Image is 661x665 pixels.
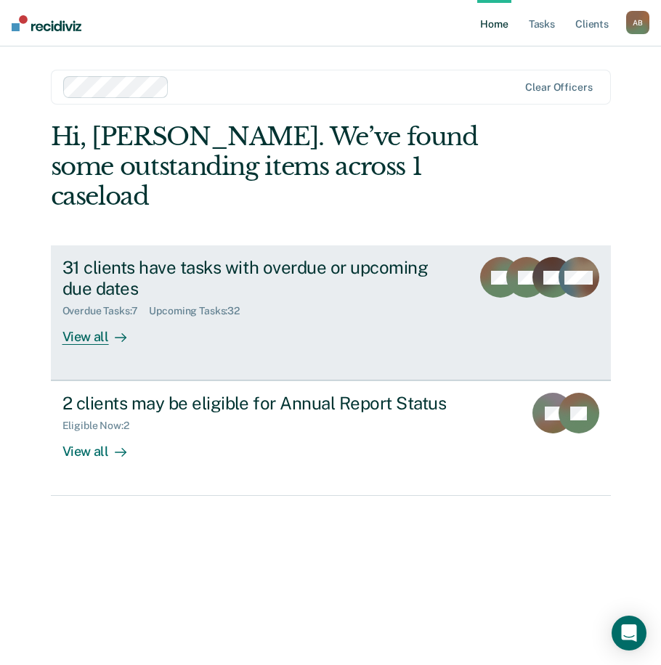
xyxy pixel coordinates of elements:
[12,15,81,31] img: Recidiviz
[62,432,144,460] div: View all
[62,420,141,432] div: Eligible Now : 2
[149,305,251,317] div: Upcoming Tasks : 32
[62,257,460,299] div: 31 clients have tasks with overdue or upcoming due dates
[612,616,646,650] div: Open Intercom Messenger
[525,81,592,94] div: Clear officers
[51,245,611,380] a: 31 clients have tasks with overdue or upcoming due datesOverdue Tasks:7Upcoming Tasks:32View all
[626,11,649,34] div: A B
[626,11,649,34] button: AB
[62,305,150,317] div: Overdue Tasks : 7
[51,122,499,211] div: Hi, [PERSON_NAME]. We’ve found some outstanding items across 1 caseload
[51,380,611,495] a: 2 clients may be eligible for Annual Report StatusEligible Now:2View all
[62,393,512,414] div: 2 clients may be eligible for Annual Report Status
[62,317,144,346] div: View all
